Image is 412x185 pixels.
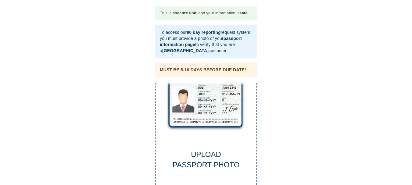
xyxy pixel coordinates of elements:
b: secure link [175,11,196,15]
b: safe [239,11,248,15]
b: passport information page [160,36,242,47]
div: MUST BE 5-10 DAYS BEFORE DUE DATE! [160,67,246,73]
div: This is a , and your information is . [160,8,249,19]
b: [GEOGRAPHIC_DATA] [162,48,209,53]
b: 90 day reporting [187,30,220,35]
div: To access our request system you must provide a photo of your to verify that you are a customer. [160,27,252,56]
div: UPLOAD PASSPORT PHOTO [156,149,256,170]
